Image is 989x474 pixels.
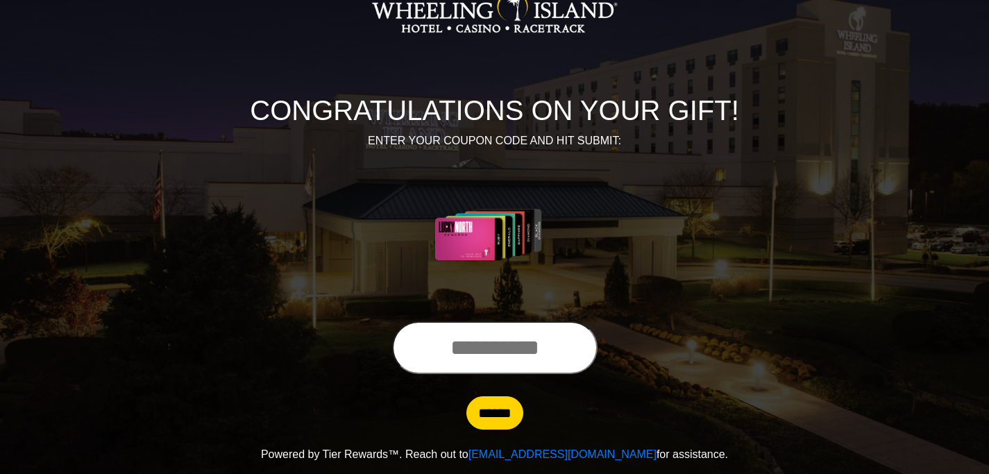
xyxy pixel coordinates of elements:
[110,133,880,149] p: ENTER YOUR COUPON CODE AND HIT SUBMIT:
[261,448,728,460] span: Powered by Tier Rewards™. Reach out to for assistance.
[402,166,587,305] img: Center Image
[468,448,657,460] a: [EMAIL_ADDRESS][DOMAIN_NAME]
[110,94,880,127] h1: CONGRATULATIONS ON YOUR GIFT!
